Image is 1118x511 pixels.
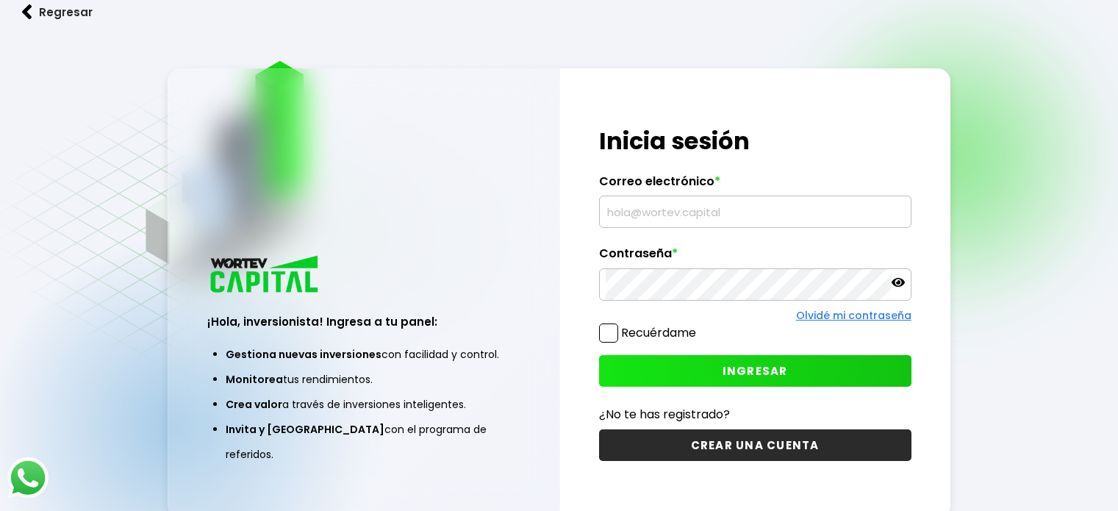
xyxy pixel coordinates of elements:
li: con facilidad y control. [226,342,501,367]
button: INGRESAR [599,355,911,387]
img: logo_wortev_capital [207,254,323,297]
span: Crea valor [226,397,282,412]
li: con el programa de referidos. [226,417,501,467]
img: flecha izquierda [22,4,32,20]
img: logos_whatsapp-icon.242b2217.svg [7,457,49,499]
a: Olvidé mi contraseña [796,308,911,323]
span: Monitorea [226,372,283,387]
li: tus rendimientos. [226,367,501,392]
li: a través de inversiones inteligentes. [226,392,501,417]
p: ¿No te has registrado? [599,405,911,424]
a: ¿No te has registrado?CREAR UNA CUENTA [599,405,911,461]
input: hola@wortev.capital [606,196,905,227]
label: Recuérdame [621,324,696,341]
h1: Inicia sesión [599,124,911,159]
label: Correo electrónico [599,174,911,196]
button: CREAR UNA CUENTA [599,429,911,461]
span: Invita y [GEOGRAPHIC_DATA] [226,422,384,437]
h3: ¡Hola, inversionista! Ingresa a tu panel: [207,313,520,330]
span: Gestiona nuevas inversiones [226,347,381,362]
span: INGRESAR [723,363,788,379]
label: Contraseña [599,246,911,268]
